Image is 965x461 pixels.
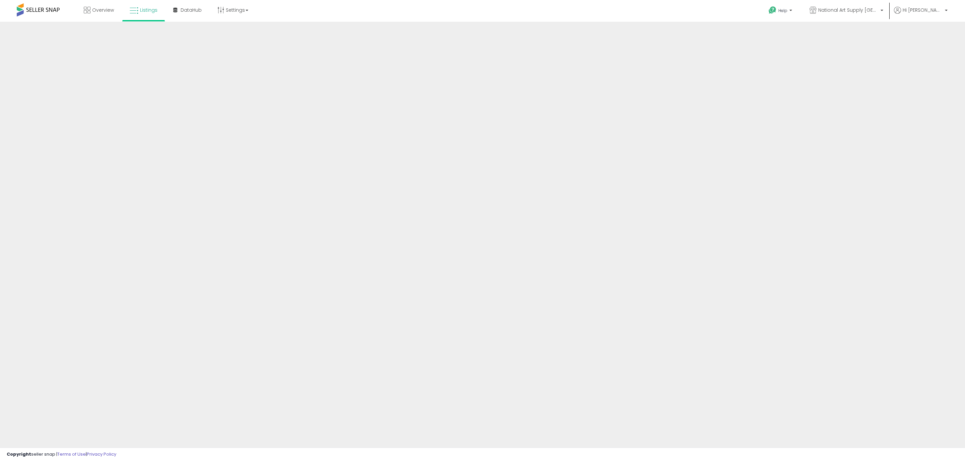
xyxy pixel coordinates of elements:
span: National Art Supply [GEOGRAPHIC_DATA] [818,7,879,13]
span: Hi [PERSON_NAME] [903,7,943,13]
a: Help [763,1,799,22]
span: Overview [92,7,114,13]
i: Get Help [768,6,777,14]
span: Listings [140,7,157,13]
span: DataHub [181,7,202,13]
span: Help [778,8,787,13]
a: Hi [PERSON_NAME] [894,7,948,22]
